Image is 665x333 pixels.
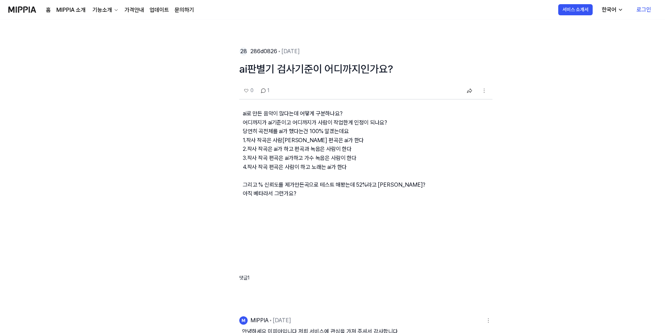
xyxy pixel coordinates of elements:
div: 286d0826 [248,47,279,56]
div: MIPPIA [248,316,270,325]
p: ai로 만든 음악이 많다는데 어떻게 구분하나요? 어디까지가 ai기준이고 어디까지가 사람이 작업한게 인정이 되나요? 당연히 곡전체를 ai가 했다는건 100% 알겠는데요 1.작사... [239,99,492,219]
img: dot [279,51,280,52]
a: 홈 [46,6,51,14]
button: 기능소개 [91,6,119,14]
button: 한국어 [596,3,627,17]
img: dislike [243,88,249,94]
div: 댓글 1 [239,275,492,282]
a: MIPPIA 소개 [56,6,86,14]
img: share [466,87,473,94]
div: [DATE] [271,316,291,325]
a: 문의하기 [175,6,194,14]
img: 더보기 [480,87,488,95]
img: like [261,88,266,94]
a: 가격안내 [125,6,144,14]
button: 서비스 소개서 [558,4,593,15]
span: 28 [239,47,248,56]
div: 한국어 [600,6,618,14]
div: [DATE] [280,47,300,56]
a: 업데이트 [150,6,169,14]
img: MIPPIA [239,316,248,325]
div: 1 [261,87,270,95]
img: dot [270,320,271,321]
img: 더보기 [484,316,492,325]
div: ai판별기 검사기준이 어디까지인가요? [239,61,492,77]
button: 0 [243,87,254,95]
div: 기능소개 [91,6,113,14]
